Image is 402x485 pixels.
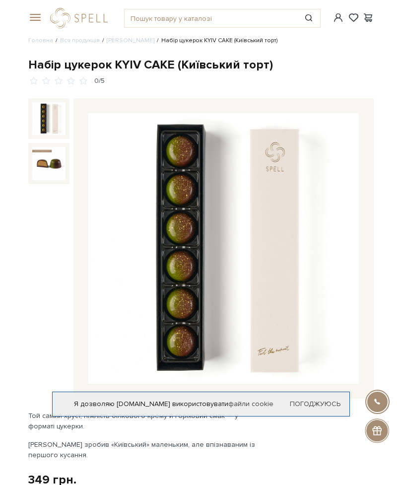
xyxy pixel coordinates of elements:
[297,9,320,27] button: Пошук товару у каталозі
[50,8,112,28] a: logo
[60,37,100,44] a: Вся продукція
[154,36,277,45] li: Набір цукерок KYIV CAKE (Київський торт)
[94,76,105,86] div: 0/5
[32,102,66,136] img: Набір цукерок KYIV CAKE (Київський торт)
[125,9,297,27] input: Пошук товару у каталозі
[290,400,340,409] a: Погоджуюсь
[32,147,66,180] img: Набір цукерок KYIV CAKE (Київський торт)
[28,439,261,460] p: [PERSON_NAME] зробив «Київський» маленьким, але впізнаваним із першого кусання.
[107,37,154,44] a: [PERSON_NAME]
[28,57,374,72] div: Набір цукерок KYIV CAKE (Київський торт)
[53,400,349,409] div: Я дозволяю [DOMAIN_NAME] використовувати
[88,113,359,384] img: Набір цукерок KYIV CAKE (Київський торт)
[228,400,273,408] a: файли cookie
[28,411,261,431] p: Той самий хруст, ніжність білкового крему й горіховий смак — у форматі цукерки.
[28,37,53,44] a: Головна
